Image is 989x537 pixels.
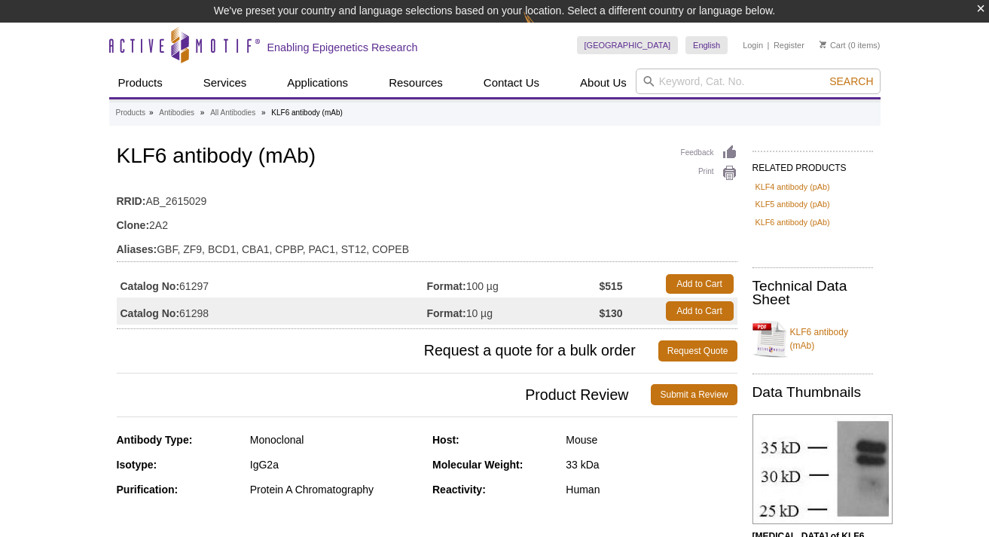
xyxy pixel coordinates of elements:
[666,301,734,321] a: Add to Cart
[566,483,737,496] div: Human
[743,40,763,50] a: Login
[117,484,179,496] strong: Purification:
[820,40,846,50] a: Cart
[752,386,873,399] h2: Data Thumbnails
[685,36,728,54] a: English
[117,194,146,208] strong: RRID:
[261,108,266,117] li: »
[599,307,622,320] strong: $130
[250,483,421,496] div: Protein A Chromatography
[200,108,205,117] li: »
[121,307,180,320] strong: Catalog No:
[475,69,548,97] a: Contact Us
[427,307,466,320] strong: Format:
[755,180,830,194] a: KLF4 antibody (pAb)
[117,384,652,405] span: Product Review
[820,41,826,48] img: Your Cart
[432,459,523,471] strong: Molecular Weight:
[774,40,804,50] a: Register
[159,106,194,120] a: Antibodies
[427,270,600,297] td: 100 µg
[117,218,150,232] strong: Clone:
[432,484,486,496] strong: Reactivity:
[755,197,830,211] a: KLF5 antibody (pAb)
[636,69,881,94] input: Keyword, Cat. No.
[681,165,737,182] a: Print
[432,434,459,446] strong: Host:
[121,279,180,293] strong: Catalog No:
[278,69,357,97] a: Applications
[149,108,154,117] li: »
[250,433,421,447] div: Monoclonal
[752,316,873,362] a: KLF6 antibody (mAb)
[681,145,737,161] a: Feedback
[117,459,157,471] strong: Isotype:
[571,69,636,97] a: About Us
[380,69,452,97] a: Resources
[768,36,770,54] li: |
[566,458,737,471] div: 33 kDa
[117,185,737,209] td: AB_2615029
[523,11,563,47] img: Change Here
[250,458,421,471] div: IgG2a
[194,69,256,97] a: Services
[427,297,600,325] td: 10 µg
[825,75,878,88] button: Search
[755,215,830,229] a: KLF6 antibody (pAb)
[666,274,734,294] a: Add to Cart
[566,433,737,447] div: Mouse
[117,340,658,362] span: Request a quote for a bulk order
[109,69,172,97] a: Products
[117,145,737,170] h1: KLF6 antibody (mAb)
[267,41,418,54] h2: Enabling Epigenetics Research
[117,270,427,297] td: 61297
[427,279,466,293] strong: Format:
[117,434,193,446] strong: Antibody Type:
[117,233,737,258] td: GBF, ZF9, BCD1, CBA1, CPBP, PAC1, ST12, COPEB
[117,243,157,256] strong: Aliases:
[752,414,893,524] img: KLF6 antibody (mAb) tested by Western blot.
[599,279,622,293] strong: $515
[271,108,343,117] li: KLF6 antibody (mAb)
[752,279,873,307] h2: Technical Data Sheet
[651,384,737,405] a: Submit a Review
[577,36,679,54] a: [GEOGRAPHIC_DATA]
[820,36,881,54] li: (0 items)
[210,106,255,120] a: All Antibodies
[829,75,873,87] span: Search
[658,340,737,362] a: Request Quote
[116,106,145,120] a: Products
[752,151,873,178] h2: RELATED PRODUCTS
[117,209,737,233] td: 2A2
[117,297,427,325] td: 61298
